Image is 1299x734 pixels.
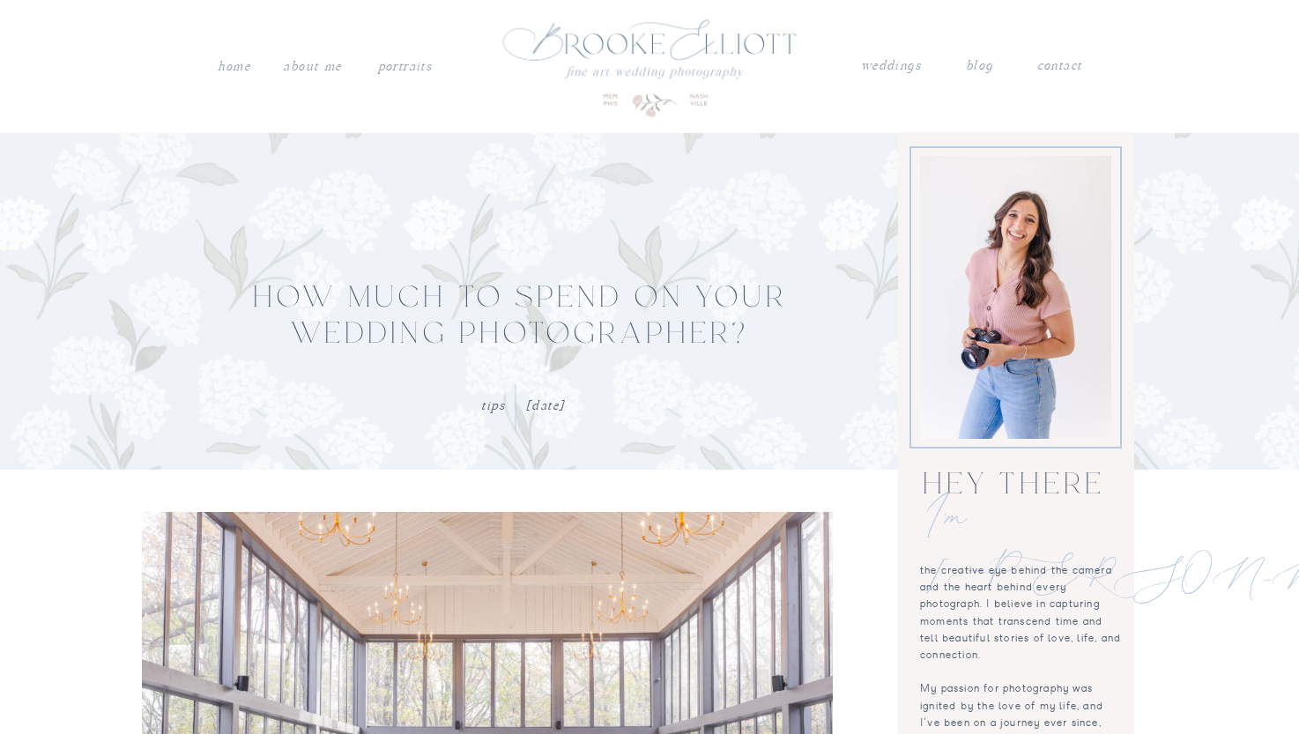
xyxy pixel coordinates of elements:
[526,395,912,417] h2: [DATE]
[926,491,1106,543] h1: I'm [PERSON_NAME]
[375,56,434,73] a: PORTRAITS
[217,56,251,78] a: Home
[860,55,922,78] a: weddings
[207,282,833,354] h1: How much to spend on your wedding photographer?
[481,398,505,413] a: Tips
[281,56,344,78] a: About me
[966,55,992,78] a: blog
[920,469,1108,503] h2: Hey there
[1036,55,1082,72] a: contact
